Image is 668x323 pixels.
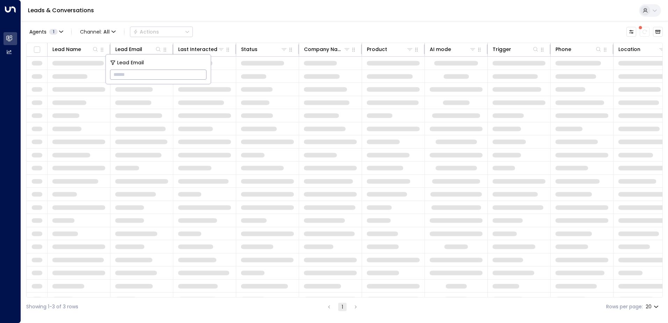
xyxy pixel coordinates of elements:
[556,45,571,53] div: Phone
[130,27,193,37] div: Button group with a nested menu
[618,45,665,53] div: Location
[52,45,99,53] div: Lead Name
[77,27,118,37] button: Channel:All
[115,45,142,53] div: Lead Email
[26,27,66,37] button: Agents1
[304,45,350,53] div: Company Name
[77,27,118,37] span: Channel:
[640,27,649,37] span: There are new threads available. Refresh the grid to view the latest updates.
[115,45,162,53] div: Lead Email
[606,303,643,310] label: Rows per page:
[367,45,387,53] div: Product
[103,29,110,35] span: All
[430,45,476,53] div: AI mode
[367,45,413,53] div: Product
[29,29,46,34] span: Agents
[130,27,193,37] button: Actions
[241,45,288,53] div: Status
[26,303,78,310] div: Showing 1-3 of 3 rows
[52,45,81,53] div: Lead Name
[338,303,347,311] button: page 1
[556,45,602,53] div: Phone
[653,27,663,37] button: Archived Leads
[493,45,539,53] div: Trigger
[618,45,640,53] div: Location
[493,45,511,53] div: Trigger
[133,29,159,35] div: Actions
[325,302,360,311] nav: pagination navigation
[178,45,217,53] div: Last Interacted
[178,45,225,53] div: Last Interacted
[28,6,94,14] a: Leads & Conversations
[646,302,660,312] div: 20
[304,45,343,53] div: Company Name
[117,59,144,67] span: Lead Email
[430,45,451,53] div: AI mode
[49,29,58,35] span: 1
[241,45,257,53] div: Status
[626,27,636,37] button: Customize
